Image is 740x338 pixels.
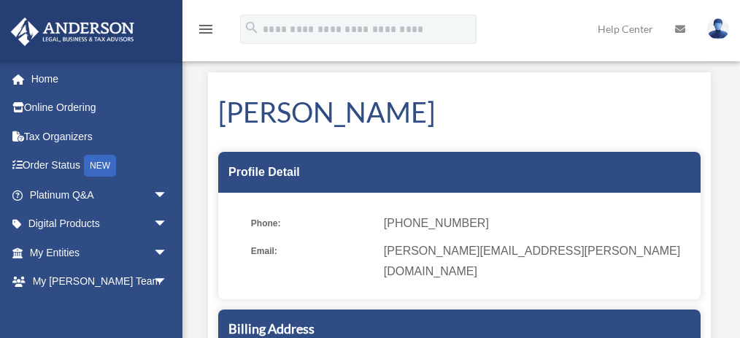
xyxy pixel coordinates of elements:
[10,267,190,296] a: My [PERSON_NAME] Teamarrow_drop_down
[197,26,215,38] a: menu
[384,241,690,282] span: [PERSON_NAME][EMAIL_ADDRESS][PERSON_NAME][DOMAIN_NAME]
[153,210,182,239] span: arrow_drop_down
[10,210,190,239] a: Digital Productsarrow_drop_down
[10,180,190,210] a: Platinum Q&Aarrow_drop_down
[251,241,374,282] span: Email:
[153,238,182,268] span: arrow_drop_down
[244,20,260,36] i: search
[218,93,701,131] h1: [PERSON_NAME]
[153,180,182,210] span: arrow_drop_down
[251,213,374,234] span: Phone:
[10,93,190,123] a: Online Ordering
[197,20,215,38] i: menu
[384,213,690,234] span: [PHONE_NUMBER]
[7,18,139,46] img: Anderson Advisors Platinum Portal
[84,155,116,177] div: NEW
[10,151,190,181] a: Order StatusNEW
[153,267,182,297] span: arrow_drop_down
[707,18,729,39] img: User Pic
[218,152,701,193] div: Profile Detail
[10,122,190,151] a: Tax Organizers
[10,64,190,93] a: Home
[228,320,690,338] h5: Billing Address
[10,238,190,267] a: My Entitiesarrow_drop_down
